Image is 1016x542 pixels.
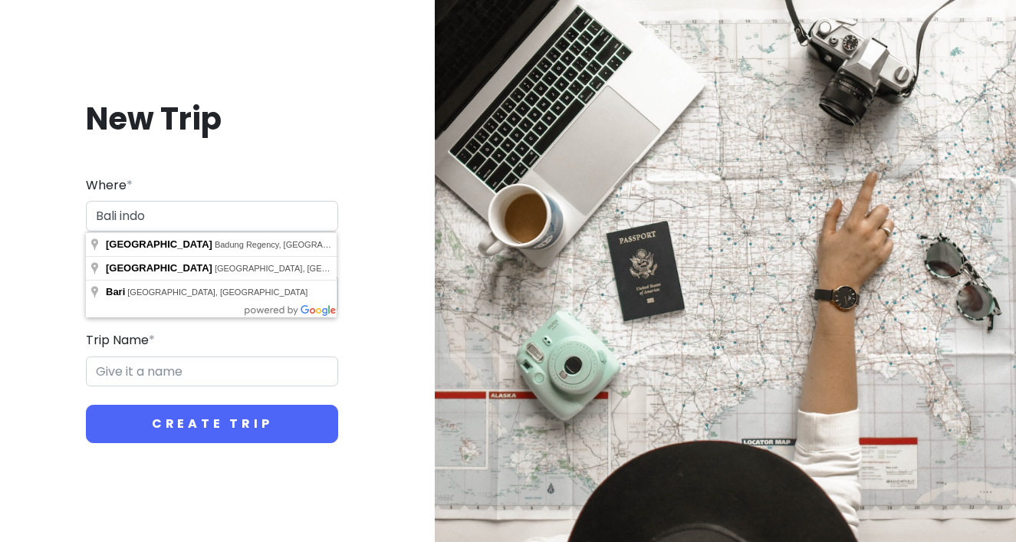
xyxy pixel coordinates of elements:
[106,286,125,297] span: Bari
[86,405,338,443] button: Create Trip
[215,240,412,249] span: Badung Regency, [GEOGRAPHIC_DATA], nesia
[86,356,338,387] input: Give it a name
[86,330,155,350] label: Trip Name
[106,238,212,250] span: [GEOGRAPHIC_DATA]
[86,201,338,232] input: City (e.g., New York)
[127,287,307,297] span: [GEOGRAPHIC_DATA], [GEOGRAPHIC_DATA]
[86,176,133,195] label: Where
[86,99,338,139] h1: New Trip
[106,262,212,274] span: [GEOGRAPHIC_DATA]
[215,264,395,273] span: [GEOGRAPHIC_DATA], [GEOGRAPHIC_DATA]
